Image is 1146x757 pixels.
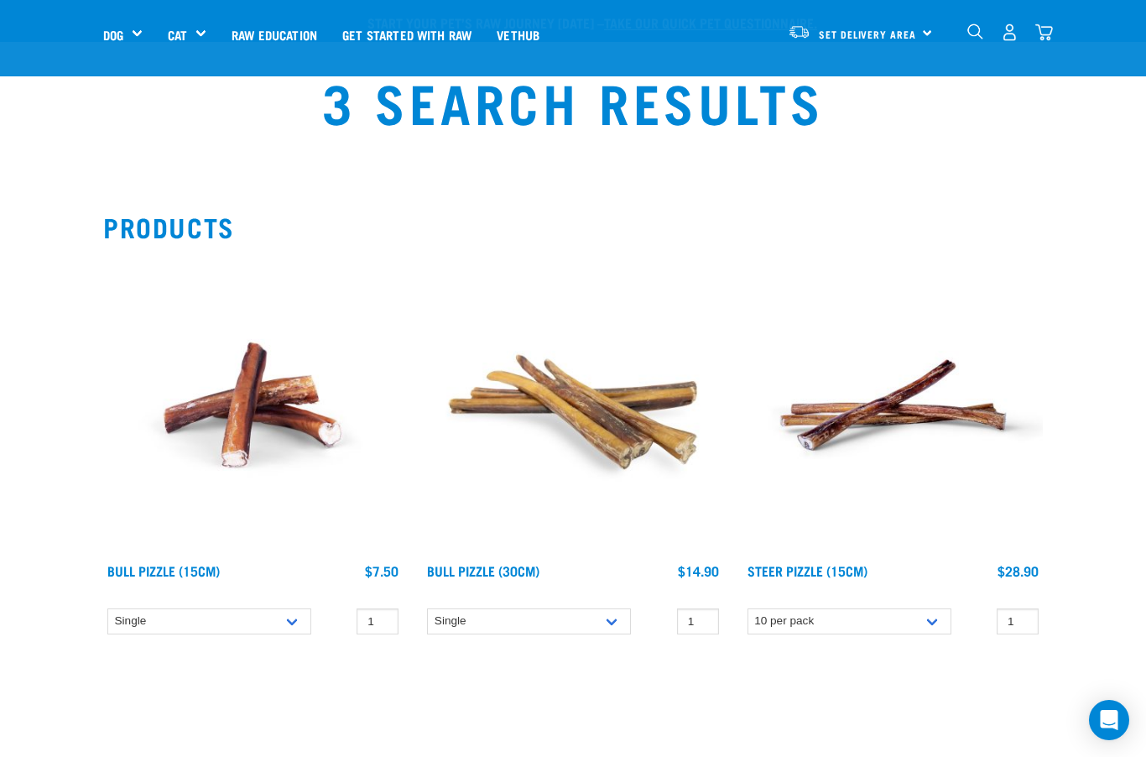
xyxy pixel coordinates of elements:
[168,25,187,44] a: Cat
[219,1,330,68] a: Raw Education
[103,211,1043,242] h2: Products
[357,608,398,634] input: 1
[423,255,722,555] img: Bull Pizzle 30cm for Dogs
[365,563,398,578] div: $7.50
[748,566,867,574] a: Steer Pizzle (15cm)
[221,70,925,131] h1: 3 Search Results
[484,1,552,68] a: Vethub
[678,563,719,578] div: $14.90
[330,1,484,68] a: Get started with Raw
[1035,23,1053,41] img: home-icon@2x.png
[997,608,1039,634] input: 1
[677,608,719,634] input: 1
[1001,23,1018,41] img: user.png
[998,563,1039,578] div: $28.90
[107,566,220,574] a: Bull Pizzle (15cm)
[788,24,810,39] img: van-moving.png
[743,255,1043,555] img: Raw Essentials Steer Pizzle 15cm
[427,566,539,574] a: Bull Pizzle (30cm)
[103,255,403,555] img: Bull Pizzle
[967,23,983,39] img: home-icon-1@2x.png
[1089,700,1129,740] div: Open Intercom Messenger
[103,25,123,44] a: Dog
[819,31,916,37] span: Set Delivery Area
